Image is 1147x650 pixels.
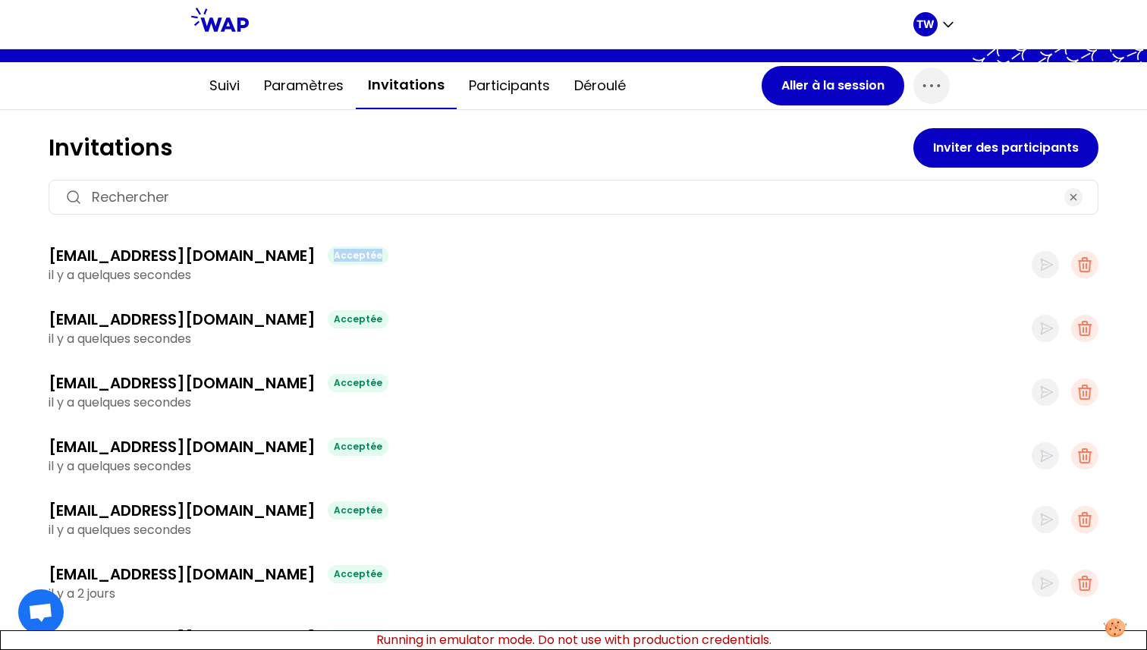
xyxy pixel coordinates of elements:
[49,585,1032,603] p: il y a 2 jours
[49,372,316,394] h3: [EMAIL_ADDRESS][DOMAIN_NAME]
[356,62,457,109] button: Invitations
[328,501,388,520] div: Acceptée
[49,500,316,521] h3: [EMAIL_ADDRESS][DOMAIN_NAME]
[49,134,913,162] h1: Invitations
[916,17,935,32] p: TW
[49,266,1032,284] p: il y a quelques secondes
[49,245,316,266] h3: [EMAIL_ADDRESS][DOMAIN_NAME]
[328,374,388,392] div: Acceptée
[562,63,638,108] button: Déroulé
[1095,609,1136,646] button: Manage your preferences about cookies
[913,12,956,36] button: TW
[762,66,904,105] button: Aller à la session
[49,627,316,648] h3: [EMAIL_ADDRESS][DOMAIN_NAME]
[49,521,1032,539] p: il y a quelques secondes
[913,128,1098,168] button: Inviter des participants
[457,63,562,108] button: Participants
[49,436,316,457] h3: [EMAIL_ADDRESS][DOMAIN_NAME]
[328,246,388,265] div: Acceptée
[328,438,388,456] div: Acceptée
[18,589,64,635] a: Ouvrir le chat
[197,63,252,108] button: Suivi
[49,309,316,330] h3: [EMAIL_ADDRESS][DOMAIN_NAME]
[49,457,1032,476] p: il y a quelques secondes
[252,63,356,108] button: Paramètres
[328,310,388,328] div: Acceptée
[328,629,388,647] div: Acceptée
[328,565,388,583] div: Acceptée
[49,330,1032,348] p: il y a quelques secondes
[49,564,316,585] h3: [EMAIL_ADDRESS][DOMAIN_NAME]
[92,187,1055,208] input: Rechercher
[49,394,1032,412] p: il y a quelques secondes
